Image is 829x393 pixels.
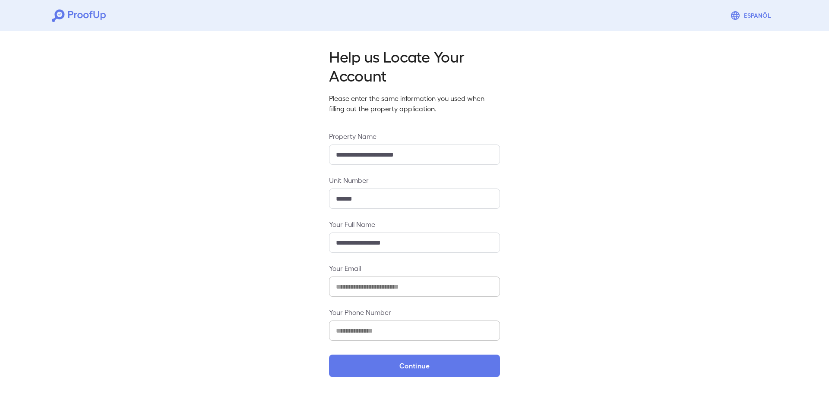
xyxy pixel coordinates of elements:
label: Your Phone Number [329,307,500,317]
p: Please enter the same information you used when filling out the property application. [329,93,500,114]
button: Continue [329,355,500,377]
label: Property Name [329,131,500,141]
label: Your Email [329,263,500,273]
label: Unit Number [329,175,500,185]
label: Your Full Name [329,219,500,229]
h2: Help us Locate Your Account [329,47,500,85]
button: Espanõl [727,7,777,24]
